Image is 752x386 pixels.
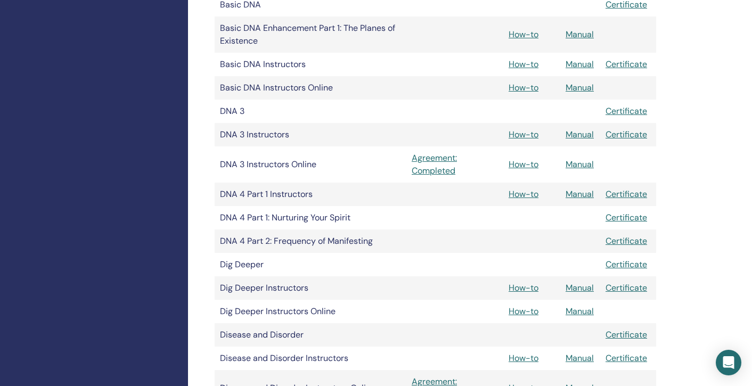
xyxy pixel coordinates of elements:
td: Dig Deeper Instructors Online [215,300,406,323]
td: Basic DNA Instructors Online [215,76,406,100]
td: DNA 3 Instructors Online [215,146,406,183]
a: How-to [509,29,538,40]
a: How-to [509,352,538,364]
td: Basic DNA Instructors [215,53,406,76]
div: Open Intercom Messenger [716,350,741,375]
a: How-to [509,129,538,140]
a: Certificate [606,329,647,340]
a: Certificate [606,282,647,293]
a: Manual [566,352,594,364]
a: Manual [566,59,594,70]
a: Certificate [606,259,647,270]
a: Manual [566,306,594,317]
a: How-to [509,159,538,170]
td: Disease and Disorder Instructors [215,347,406,370]
td: Basic DNA Enhancement Part 1: The Planes of Existence [215,17,406,53]
a: How-to [509,59,538,70]
a: Certificate [606,212,647,223]
td: Disease and Disorder [215,323,406,347]
td: Dig Deeper [215,253,406,276]
a: Certificate [606,352,647,364]
a: Manual [566,129,594,140]
a: How-to [509,282,538,293]
a: Certificate [606,129,647,140]
a: How-to [509,306,538,317]
a: Certificate [606,235,647,247]
a: Manual [566,282,594,293]
a: Manual [566,29,594,40]
td: DNA 4 Part 1 Instructors [215,183,406,206]
td: DNA 3 [215,100,406,123]
td: DNA 4 Part 1: Nurturing Your Spirit [215,206,406,229]
a: Manual [566,159,594,170]
a: Manual [566,82,594,93]
a: Agreement: Completed [412,152,498,177]
a: Certificate [606,105,647,117]
a: How-to [509,188,538,200]
a: Certificate [606,188,647,200]
a: Manual [566,188,594,200]
a: How-to [509,82,538,93]
td: DNA 4 Part 2: Frequency of Manifesting [215,229,406,253]
td: DNA 3 Instructors [215,123,406,146]
td: Dig Deeper Instructors [215,276,406,300]
a: Certificate [606,59,647,70]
